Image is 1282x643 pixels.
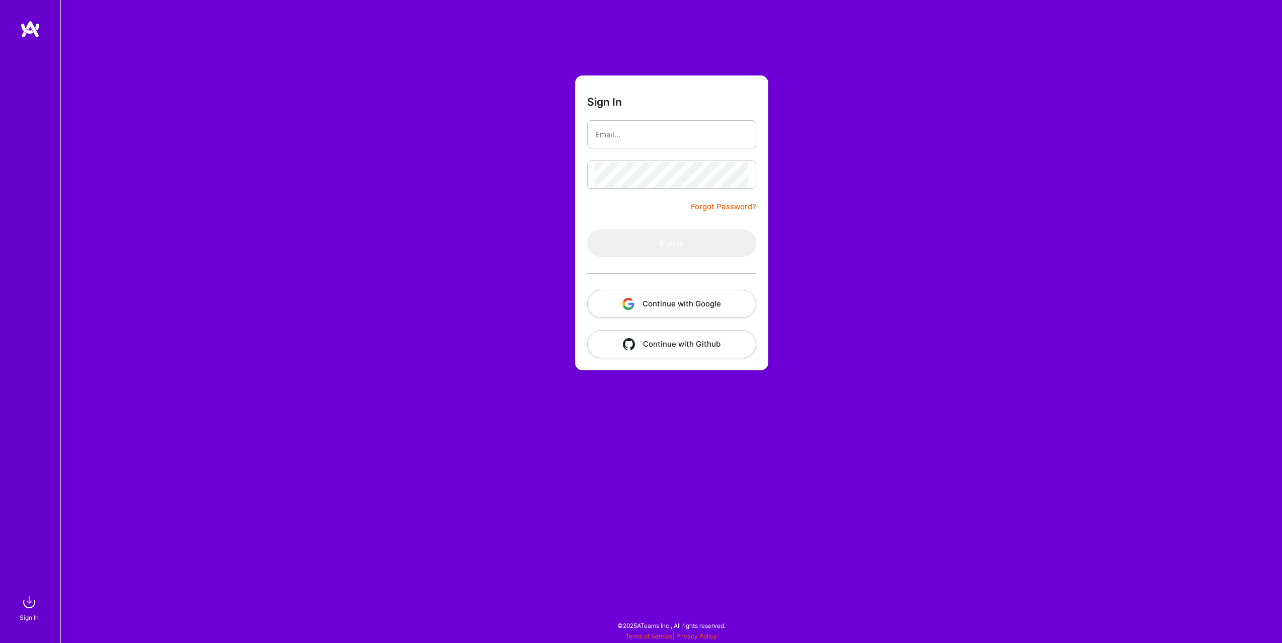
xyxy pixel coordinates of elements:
[676,632,717,640] a: Privacy Policy
[21,592,39,623] a: sign inSign In
[587,290,756,318] button: Continue with Google
[623,338,635,350] img: icon
[587,229,756,257] button: Sign In
[19,592,39,612] img: sign in
[622,298,634,310] img: icon
[20,612,39,623] div: Sign In
[60,613,1282,638] div: © 2025 ATeams Inc., All rights reserved.
[595,122,748,147] input: Email...
[20,20,40,38] img: logo
[625,632,717,640] span: |
[625,632,673,640] a: Terms of Service
[587,96,622,108] h3: Sign In
[587,330,756,358] button: Continue with Github
[691,201,756,213] a: Forgot Password?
